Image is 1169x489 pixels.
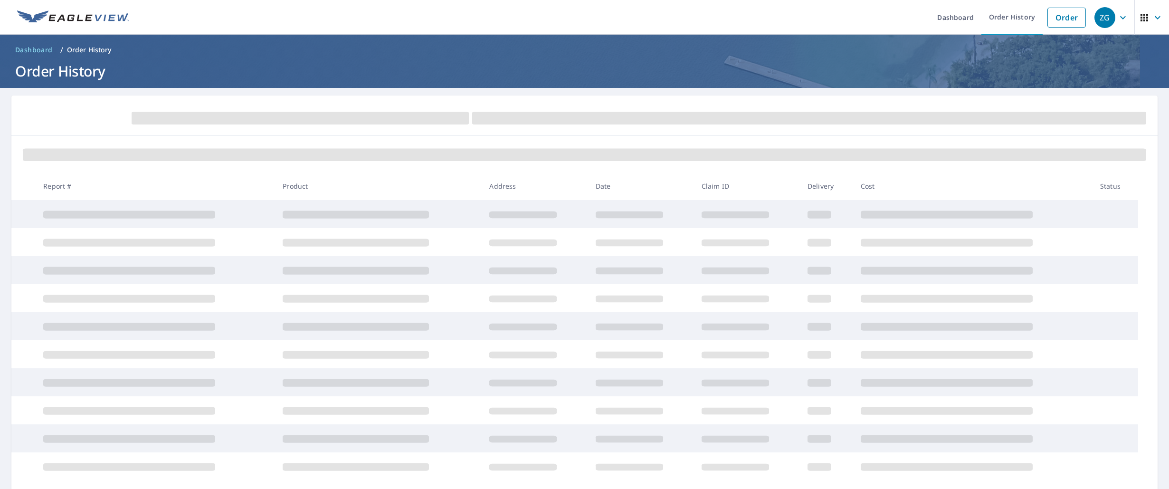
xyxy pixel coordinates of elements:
div: ZG [1094,7,1115,28]
th: Date [588,172,694,200]
th: Claim ID [694,172,800,200]
th: Cost [853,172,1093,200]
span: Dashboard [15,45,53,55]
th: Address [482,172,588,200]
a: Dashboard [11,42,57,58]
a: Order [1047,8,1086,28]
li: / [60,44,63,56]
th: Delivery [800,172,853,200]
img: EV Logo [17,10,129,25]
h1: Order History [11,61,1158,81]
nav: breadcrumb [11,42,1158,58]
p: Order History [67,45,112,55]
th: Report # [36,172,275,200]
th: Status [1093,172,1138,200]
th: Product [275,172,482,200]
